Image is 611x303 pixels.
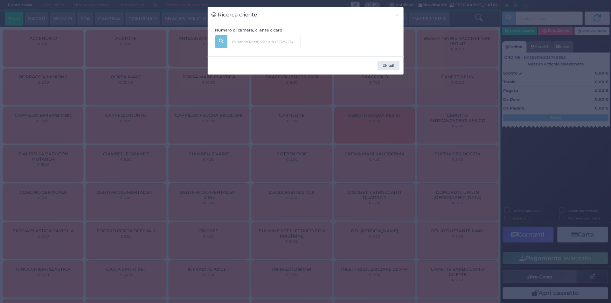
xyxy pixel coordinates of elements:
button: Chiudi [391,7,403,23]
input: Es. 'Mario Rossi', '220' o '108123234234' [227,35,301,48]
label: Numero di camera, cliente o card [215,27,283,33]
button: Chiudi [377,61,400,71]
h3: Ricerca cliente [211,11,257,19]
span: × [395,11,400,19]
